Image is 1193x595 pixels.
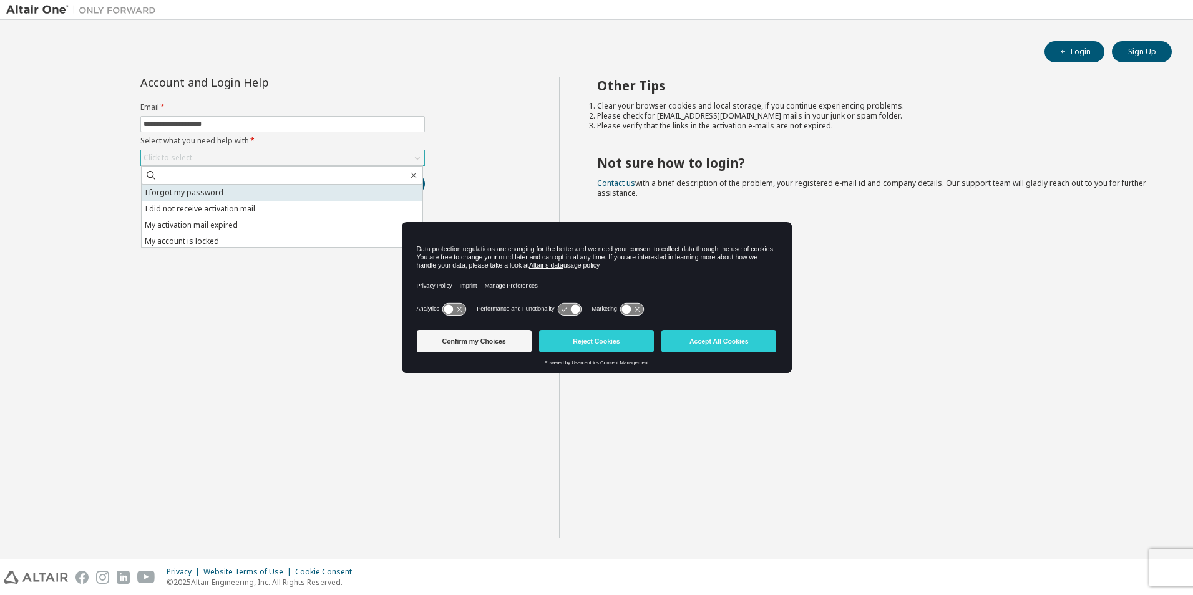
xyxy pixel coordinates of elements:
[6,4,162,16] img: Altair One
[140,136,425,146] label: Select what you need help with
[142,185,422,201] li: I forgot my password
[167,567,203,577] div: Privacy
[75,571,89,584] img: facebook.svg
[597,77,1150,94] h2: Other Tips
[597,178,635,188] a: Contact us
[140,77,368,87] div: Account and Login Help
[597,155,1150,171] h2: Not sure how to login?
[4,571,68,584] img: altair_logo.svg
[1044,41,1104,62] button: Login
[597,101,1150,111] li: Clear your browser cookies and local storage, if you continue experiencing problems.
[597,178,1146,198] span: with a brief description of the problem, your registered e-mail id and company details. Our suppo...
[144,153,192,163] div: Click to select
[96,571,109,584] img: instagram.svg
[140,102,425,112] label: Email
[597,111,1150,121] li: Please check for [EMAIL_ADDRESS][DOMAIN_NAME] mails in your junk or spam folder.
[295,567,359,577] div: Cookie Consent
[137,571,155,584] img: youtube.svg
[167,577,359,588] p: © 2025 Altair Engineering, Inc. All Rights Reserved.
[141,150,424,165] div: Click to select
[1112,41,1172,62] button: Sign Up
[117,571,130,584] img: linkedin.svg
[597,121,1150,131] li: Please verify that the links in the activation e-mails are not expired.
[203,567,295,577] div: Website Terms of Use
